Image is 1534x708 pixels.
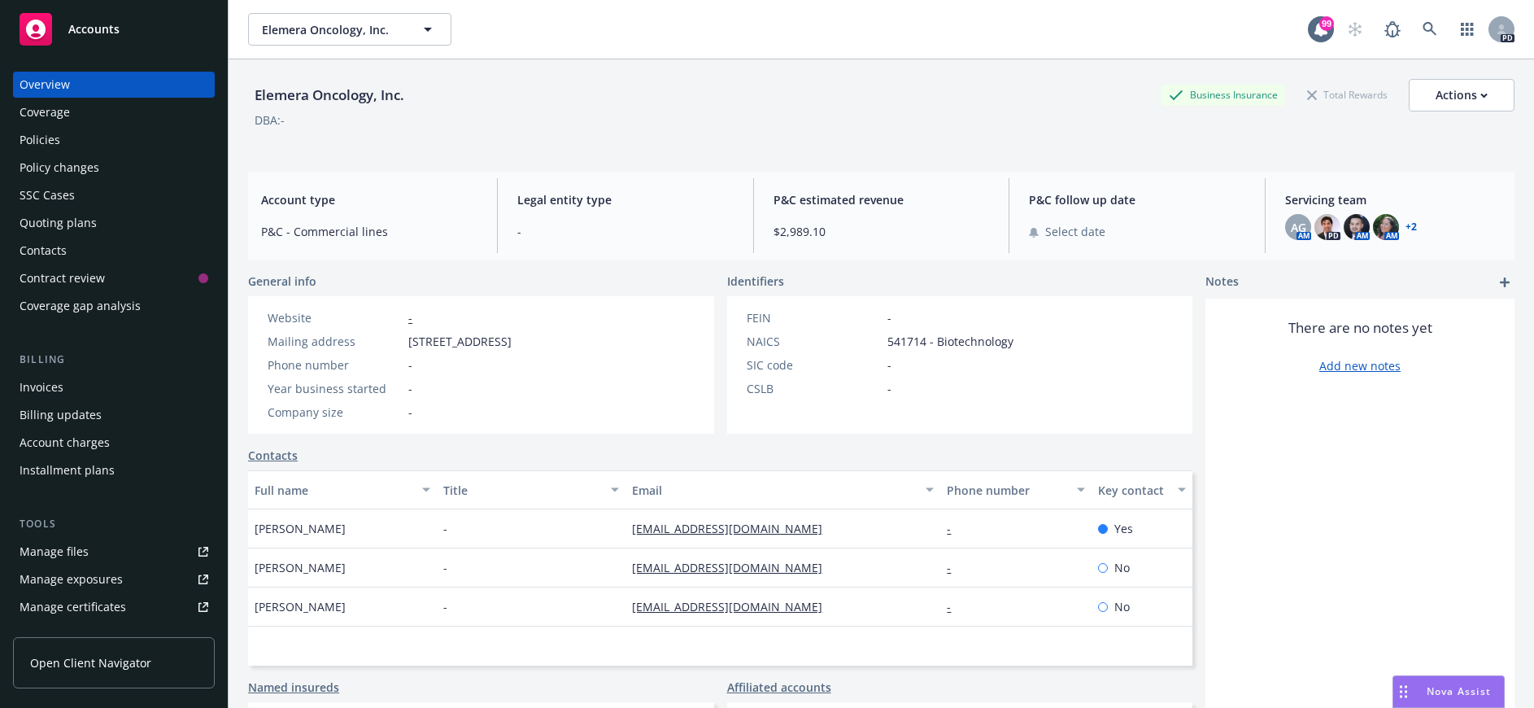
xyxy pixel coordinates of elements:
button: Elemera Oncology, Inc. [248,13,451,46]
a: add [1495,273,1514,292]
div: Manage files [20,539,89,565]
span: 541714 - Biotechnology [887,333,1013,350]
span: Account type [261,191,477,208]
a: Report a Bug [1376,13,1409,46]
span: There are no notes yet [1288,318,1432,338]
span: Elemera Oncology, Inc. [262,21,403,38]
div: Full name [255,482,412,499]
a: Affiliated accounts [727,679,831,696]
span: Servicing team [1285,191,1501,208]
img: photo [1344,214,1370,240]
div: 99 [1319,16,1334,31]
div: SSC Cases [20,182,75,208]
span: Select date [1045,223,1105,240]
a: Coverage gap analysis [13,293,215,319]
div: Contacts [20,238,67,264]
div: Business Insurance [1161,85,1286,105]
div: CSLB [747,380,881,397]
a: Invoices [13,374,215,400]
span: - [443,520,447,537]
a: Overview [13,72,215,98]
button: Nova Assist [1392,675,1505,708]
span: - [408,380,412,397]
span: - [443,559,447,576]
a: Manage files [13,539,215,565]
span: Open Client Navigator [30,654,151,671]
span: No [1114,559,1130,576]
a: Quoting plans [13,210,215,236]
span: Yes [1114,520,1133,537]
span: Nova Assist [1427,684,1491,698]
div: Coverage gap analysis [20,293,141,319]
a: Add new notes [1319,357,1401,374]
button: Phone number [940,470,1092,509]
div: Company size [268,404,402,421]
a: Coverage [13,99,215,125]
span: P&C - Commercial lines [261,223,477,240]
button: Email [625,470,940,509]
div: Key contact [1098,482,1168,499]
a: - [947,521,964,536]
span: General info [248,273,316,290]
div: Account charges [20,430,110,456]
div: Policy changes [20,155,99,181]
div: Manage BORs [20,622,96,648]
span: - [887,309,891,326]
div: Policies [20,127,60,153]
span: [PERSON_NAME] [255,520,346,537]
a: Billing updates [13,402,215,428]
div: Email [632,482,916,499]
a: Policy changes [13,155,215,181]
a: Contacts [248,447,298,464]
a: Manage BORs [13,622,215,648]
span: [STREET_ADDRESS] [408,333,512,350]
a: Search [1414,13,1446,46]
div: Billing updates [20,402,102,428]
div: Phone number [268,356,402,374]
div: Coverage [20,99,70,125]
a: - [408,310,412,326]
div: Drag to move [1393,676,1414,707]
span: [PERSON_NAME] [255,598,346,615]
div: Quoting plans [20,210,97,236]
div: Manage exposures [20,566,123,592]
a: Accounts [13,7,215,52]
a: +2 [1405,222,1417,232]
span: No [1114,598,1130,615]
a: Policies [13,127,215,153]
button: Full name [248,470,437,509]
button: Title [437,470,625,509]
div: Billing [13,352,215,368]
a: Manage exposures [13,566,215,592]
span: $2,989.10 [774,223,990,240]
div: Installment plans [20,457,115,483]
span: P&C follow up date [1029,191,1245,208]
a: Manage certificates [13,594,215,620]
a: Named insureds [248,679,339,696]
span: - [887,356,891,374]
a: Contract review [13,265,215,291]
div: Actions [1436,80,1488,111]
span: Identifiers [727,273,784,290]
a: Switch app [1451,13,1484,46]
span: - [408,404,412,421]
div: Elemera Oncology, Inc. [248,85,411,106]
a: - [947,560,964,575]
div: Website [268,309,402,326]
button: Actions [1409,79,1514,111]
div: Total Rewards [1299,85,1396,105]
a: Account charges [13,430,215,456]
a: [EMAIL_ADDRESS][DOMAIN_NAME] [632,560,835,575]
div: FEIN [747,309,881,326]
span: - [408,356,412,374]
a: Start snowing [1339,13,1371,46]
a: [EMAIL_ADDRESS][DOMAIN_NAME] [632,599,835,614]
a: - [947,599,964,614]
div: Year business started [268,380,402,397]
img: photo [1314,214,1340,240]
div: Title [443,482,601,499]
span: Notes [1205,273,1239,292]
span: - [517,223,734,240]
span: Accounts [68,23,120,36]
